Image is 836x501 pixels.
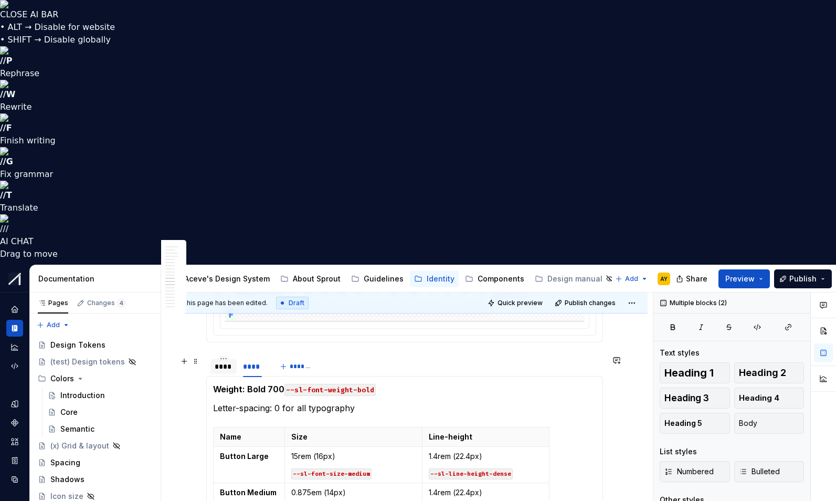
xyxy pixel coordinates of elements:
div: Spacing [50,457,80,468]
button: Heading 3 [660,388,730,409]
strong: Size [291,432,308,441]
button: Numbered [660,461,730,482]
span: Share [686,274,707,284]
a: Storybook stories [6,452,23,469]
a: Identity [410,270,459,287]
span: Body [739,418,757,429]
button: Share [671,269,714,288]
p: 0.875em (14px) [291,487,416,498]
a: Analytics [6,339,23,356]
div: Identity [427,274,454,284]
span: Bulleted [739,466,780,477]
a: Core [44,404,156,421]
div: Introduction [60,390,105,401]
span: Heading 4 [739,393,779,403]
span: 4 [117,299,125,307]
div: Page tree [167,268,610,289]
a: Shadows [34,471,156,488]
a: Documentation [6,320,23,337]
span: Add [47,321,60,329]
span: Publish changes [565,299,616,307]
div: Shadows [50,474,84,485]
button: Add [34,318,73,332]
button: Publish changes [552,296,620,310]
div: Text styles [660,348,700,358]
section-item: Button [213,145,596,336]
div: Documentation [38,274,156,284]
a: Design Tokens [34,337,156,353]
div: Changes [87,299,125,307]
div: Guidelines [364,274,404,284]
strong: Button Medium [220,488,277,497]
div: Core [60,407,78,417]
div: AY [660,275,668,283]
strong: Weight: Bold 700 [213,384,284,394]
span: Draft [289,299,304,307]
code: --sl-font-weight-bold [284,384,376,396]
a: Components [461,270,528,287]
span: Heading 3 [664,393,709,403]
img: b6c2a6ff-03c2-4811-897b-2ef07e5e0e51.png [8,273,21,285]
span: Quick preview [498,299,543,307]
span: This page has been edited. [182,299,268,307]
a: Guidelines [347,270,408,287]
button: Bulleted [734,461,805,482]
div: Colors [34,370,156,387]
a: Components [6,414,23,431]
code: --sl-font-size-medium [291,468,372,479]
div: Design manual [547,274,602,284]
button: Heading 5 [660,413,730,434]
div: Components [478,274,524,284]
p: Letter-spacing: 0 for all typography [213,402,596,414]
a: (x) Grid & layout [34,437,156,454]
code: --sl-line-height-dense [429,468,513,479]
span: Preview [725,274,755,284]
div: List styles [660,446,697,457]
p: 15rem (16px) [291,451,416,462]
a: (test) Design tokens [34,353,156,370]
p: 1.4rem (22.4px) [429,487,543,498]
div: Aceve's Design System [184,274,270,284]
div: Pages [38,299,68,307]
a: Home [6,301,23,318]
strong: Name [220,432,241,441]
div: Code automation [6,358,23,374]
a: Aceve's Design System [167,270,274,287]
div: (x) Grid & layout [50,441,109,451]
p: 1.4rem (22.4px) [429,451,543,462]
span: Heading 2 [739,368,786,378]
a: Introduction [44,387,156,404]
a: Spacing [34,454,156,471]
div: Design Tokens [50,340,105,350]
button: Preview [718,269,770,288]
button: Body [734,413,805,434]
a: Data sources [6,471,23,488]
div: Semantic [60,424,94,434]
strong: Line-height [429,432,472,441]
div: (test) Design tokens [50,357,125,367]
div: Colors [50,373,74,384]
a: Semantic [44,421,156,437]
span: Heading 5 [664,418,702,429]
button: Heading 2 [734,362,805,383]
div: About Sprout [293,274,341,284]
strong: Button Large [220,452,269,461]
button: Heading 4 [734,388,805,409]
button: Publish [774,269,832,288]
a: Assets [6,433,23,450]
span: Heading 1 [664,368,714,378]
button: Quick preview [484,296,547,310]
span: Numbered [664,466,714,477]
span: Add [625,275,638,283]
a: About Sprout [276,270,345,287]
a: Design tokens [6,395,23,412]
button: Heading 1 [660,362,730,383]
span: Publish [789,274,817,284]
